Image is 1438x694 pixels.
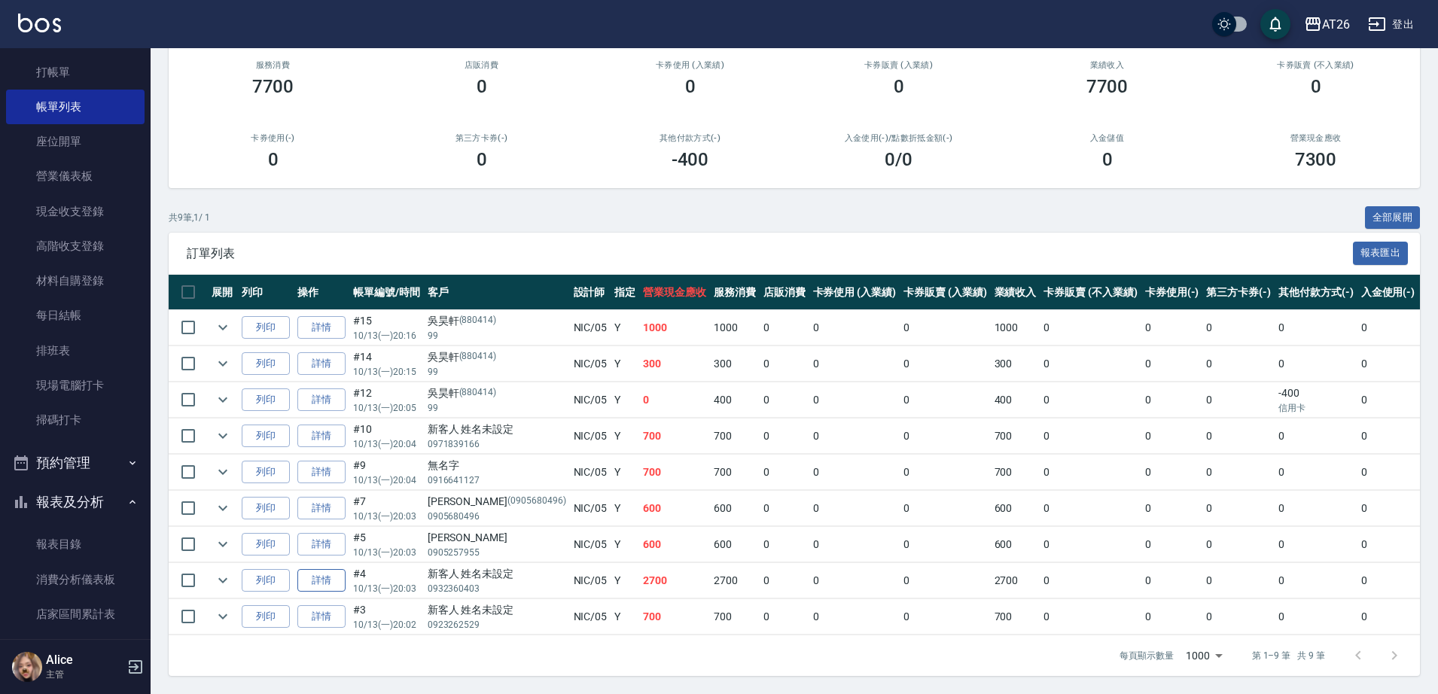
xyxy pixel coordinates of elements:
[900,527,991,562] td: 0
[1252,649,1325,662] p: 第 1–9 筆 共 9 筆
[611,275,639,310] th: 指定
[1311,76,1321,97] h3: 0
[252,76,294,97] h3: 7700
[685,76,696,97] h3: 0
[809,275,900,310] th: 卡券使用 (入業績)
[991,382,1040,418] td: 400
[710,382,760,418] td: 400
[900,382,991,418] td: 0
[760,563,809,598] td: 0
[604,60,776,70] h2: 卡券使用 (入業績)
[991,455,1040,490] td: 700
[900,491,991,526] td: 0
[809,346,900,382] td: 0
[809,599,900,635] td: 0
[1202,275,1275,310] th: 第三方卡券(-)
[6,263,145,298] a: 材料自購登錄
[242,569,290,592] button: 列印
[1141,491,1203,526] td: 0
[710,563,760,598] td: 2700
[809,527,900,562] td: 0
[349,491,424,526] td: #7
[353,329,420,342] p: 10/13 (一) 20:16
[611,455,639,490] td: Y
[1260,9,1290,39] button: save
[1202,346,1275,382] td: 0
[459,313,497,329] p: (880414)
[1275,491,1357,526] td: 0
[760,599,809,635] td: 0
[894,76,904,97] h3: 0
[1275,599,1357,635] td: 0
[1202,527,1275,562] td: 0
[1021,60,1193,70] h2: 業績收入
[6,124,145,159] a: 座位開單
[212,569,234,592] button: expand row
[760,455,809,490] td: 0
[6,333,145,368] a: 排班表
[991,599,1040,635] td: 700
[1357,527,1419,562] td: 0
[6,229,145,263] a: 高階收支登錄
[991,275,1040,310] th: 業績收入
[349,382,424,418] td: #12
[428,602,566,618] div: 新客人 姓名未設定
[760,382,809,418] td: 0
[428,401,566,415] p: 99
[809,455,900,490] td: 0
[297,316,346,339] a: 詳情
[760,419,809,454] td: 0
[611,310,639,345] td: Y
[1021,133,1193,143] h2: 入金儲值
[428,566,566,582] div: 新客人 姓名未設定
[428,510,566,523] p: 0905680496
[1202,491,1275,526] td: 0
[477,149,487,170] h3: 0
[6,443,145,482] button: 預約管理
[187,60,359,70] h3: 服務消費
[507,494,566,510] p: (0905680496)
[1229,60,1402,70] h2: 卡券販賣 (不入業績)
[1229,133,1402,143] h2: 營業現金應收
[6,55,145,90] a: 打帳單
[639,382,710,418] td: 0
[710,491,760,526] td: 600
[639,346,710,382] td: 300
[1040,419,1141,454] td: 0
[242,461,290,484] button: 列印
[1295,149,1337,170] h3: 7300
[349,346,424,382] td: #14
[1357,346,1419,382] td: 0
[242,497,290,520] button: 列印
[639,419,710,454] td: 700
[6,597,145,632] a: 店家區間累計表
[242,388,290,412] button: 列印
[570,599,611,635] td: NIC /05
[297,569,346,592] a: 詳情
[208,275,238,310] th: 展開
[424,275,570,310] th: 客戶
[760,527,809,562] td: 0
[1357,599,1419,635] td: 0
[639,310,710,345] td: 1000
[991,563,1040,598] td: 2700
[459,349,497,365] p: (880414)
[1040,599,1141,635] td: 0
[1357,382,1419,418] td: 0
[428,385,566,401] div: 吳昊軒
[611,346,639,382] td: Y
[1040,382,1141,418] td: 0
[812,133,985,143] h2: 入金使用(-) /點數折抵金額(-)
[1040,563,1141,598] td: 0
[12,652,42,682] img: Person
[809,382,900,418] td: 0
[672,149,709,170] h3: -400
[353,510,420,523] p: 10/13 (一) 20:03
[1180,635,1228,676] div: 1000
[349,527,424,562] td: #5
[710,310,760,345] td: 1000
[212,425,234,447] button: expand row
[611,527,639,562] td: Y
[900,419,991,454] td: 0
[809,491,900,526] td: 0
